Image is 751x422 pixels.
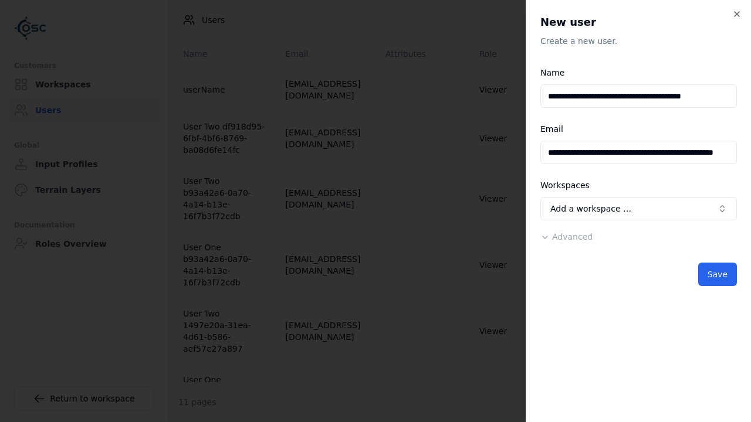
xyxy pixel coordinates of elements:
[550,203,631,215] span: Add a workspace …
[698,263,737,286] button: Save
[540,181,590,190] label: Workspaces
[540,68,564,77] label: Name
[540,231,593,243] button: Advanced
[540,14,737,30] h2: New user
[540,124,563,134] label: Email
[552,232,593,241] span: Advanced
[540,35,737,47] p: Create a new user.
